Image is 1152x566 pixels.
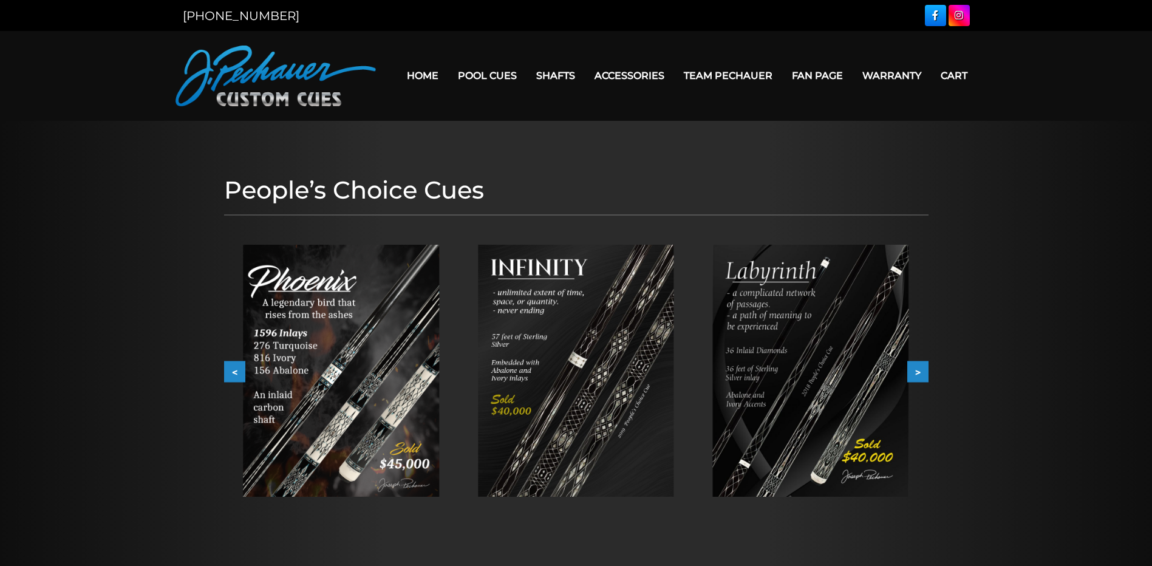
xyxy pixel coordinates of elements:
a: Cart [931,60,977,91]
a: [PHONE_NUMBER] [183,9,299,23]
a: Home [397,60,448,91]
a: Shafts [527,60,585,91]
button: < [224,361,245,383]
a: Warranty [853,60,931,91]
button: > [907,361,929,383]
div: Carousel Navigation [224,361,929,383]
img: Pechauer Custom Cues [176,46,376,106]
a: Fan Page [782,60,853,91]
a: Pool Cues [448,60,527,91]
a: Team Pechauer [674,60,782,91]
a: Accessories [585,60,674,91]
h1: People’s Choice Cues [224,176,929,205]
